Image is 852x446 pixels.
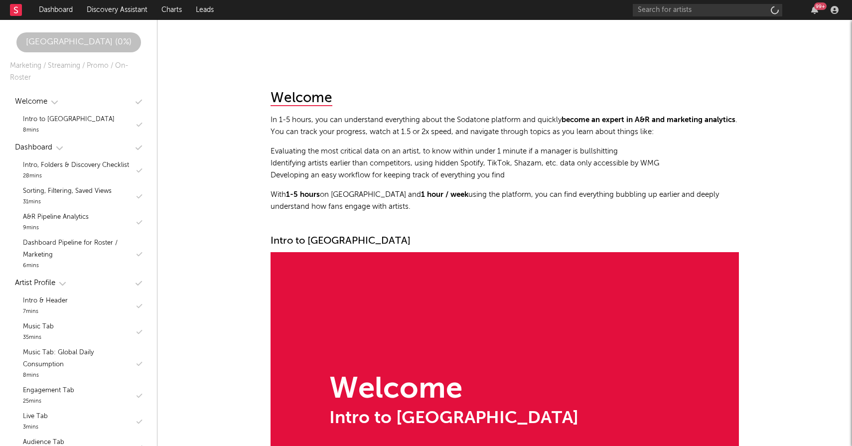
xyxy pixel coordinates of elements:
div: Live Tab [23,411,48,423]
strong: 1 hour / week [421,191,468,198]
div: Music Tab: Global Daily Consumption [23,347,134,371]
li: Evaluating the most critical data on an artist, to know within under 1 minute if a manager is bul... [271,146,739,157]
div: 3 mins [23,423,48,433]
div: 99 + [814,2,827,10]
div: 6 mins [23,261,134,271]
li: Identifying artists earlier than competitors, using hidden Spotify, TikTok, Shazam, etc. data onl... [271,157,739,169]
div: Marketing / Streaming / Promo / On-Roster [10,60,147,84]
div: 7 mins [23,307,68,317]
input: Search for artists [633,4,782,16]
div: Welcome [15,96,47,108]
div: 28 mins [23,171,129,181]
div: 35 mins [23,333,54,343]
button: 99+ [811,6,818,14]
div: Intro to [GEOGRAPHIC_DATA] [23,114,115,126]
div: 8 mins [23,371,134,381]
div: Artist Profile [15,277,55,289]
div: Engagement Tab [23,385,74,397]
div: Intro to [GEOGRAPHIC_DATA] [271,235,739,247]
div: 9 mins [23,223,89,233]
div: Music Tab [23,321,54,333]
p: In 1-5 hours, you can understand everything about the Sodatone platform and quickly . You can tra... [271,114,739,138]
li: Developing an easy workflow for keeping track of everything you find [271,169,739,181]
div: 31 mins [23,197,112,207]
strong: 1-5 hours [286,191,320,198]
div: 25 mins [23,397,74,407]
div: Dashboard [15,142,52,153]
div: Dashboard Pipeline for Roster / Marketing [23,237,134,261]
div: Sorting, Filtering, Saved Views [23,185,112,197]
div: Intro & Header [23,295,68,307]
div: A&R Pipeline Analytics [23,211,89,223]
div: Intro, Folders & Discovery Checklist [23,159,129,171]
div: 8 mins [23,126,115,136]
div: Intro to [GEOGRAPHIC_DATA] [329,410,578,427]
div: [GEOGRAPHIC_DATA] ( 0 %) [16,36,141,48]
div: Welcome [271,91,332,106]
p: With on [GEOGRAPHIC_DATA] and using the platform, you can find everything bubbling up earlier and... [271,189,739,213]
div: Welcome [329,375,578,405]
strong: become an expert in A&R and marketing analytics [562,116,735,124]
